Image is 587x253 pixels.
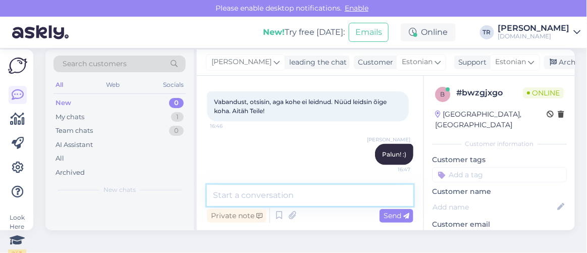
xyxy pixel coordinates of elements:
div: Support [454,57,487,68]
div: Archived [56,168,85,178]
input: Add a tag [432,167,567,182]
span: Enable [342,4,371,13]
div: 1 [171,112,184,122]
span: 16:46 [210,122,248,130]
div: [PERSON_NAME] [498,24,570,32]
b: New! [263,27,285,37]
div: TR [480,25,494,39]
span: b [441,90,445,98]
span: Palun! :) [382,150,406,158]
a: [PERSON_NAME][DOMAIN_NAME] [498,24,581,40]
div: All [56,154,64,164]
img: Askly Logo [8,58,27,74]
div: All [54,78,65,91]
span: Search customers [63,59,127,69]
p: Customer email [432,219,567,230]
div: Private note [207,209,266,223]
div: Customer [354,57,393,68]
button: Emails [349,23,389,42]
div: Online [401,23,456,41]
span: Online [523,87,564,98]
span: 16:47 [372,166,410,173]
span: Vabandust, otsisin, aga kohe ei leidnud. Nüüd leidsin õige koha. Aitäh Teile! [214,98,388,115]
p: Customer name [432,186,567,197]
div: Team chats [56,126,93,136]
div: [GEOGRAPHIC_DATA], [GEOGRAPHIC_DATA] [435,109,547,130]
input: Add name [433,201,555,213]
div: AI Assistant [56,140,93,150]
div: Customer information [432,139,567,148]
div: New [56,98,71,108]
div: Web [104,78,122,91]
span: Send [384,211,409,220]
div: My chats [56,112,84,122]
div: # bwzgjxgo [456,87,523,99]
span: Estonian [496,57,526,68]
div: Try free [DATE]: [263,26,345,38]
span: Estonian [402,57,433,68]
div: Request email [432,230,491,243]
div: Socials [161,78,186,91]
p: Customer tags [432,155,567,165]
div: [DOMAIN_NAME] [498,32,570,40]
div: 0 [169,126,184,136]
div: leading the chat [285,57,347,68]
span: [PERSON_NAME] [211,57,272,68]
span: [PERSON_NAME] [367,136,410,143]
span: New chats [103,185,136,194]
div: 0 [169,98,184,108]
